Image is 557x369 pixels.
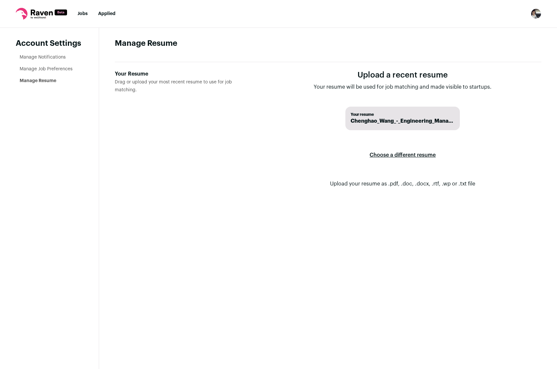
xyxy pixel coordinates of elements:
p: Your resume will be used for job matching and made visible to startups. [314,83,492,91]
a: Manage Job Preferences [20,67,73,71]
header: Account Settings [16,38,83,49]
a: Jobs [78,11,88,16]
div: Your Resume [115,70,253,78]
span: Your resume [351,112,455,117]
button: Open dropdown [531,9,541,19]
p: Upload your resume as .pdf, .doc, .docx, .rtf, .wp or .txt file [330,180,475,188]
h1: Manage Resume [115,38,541,49]
label: Choose a different resume [370,146,436,164]
img: 3864451-medium_jpg [531,9,541,19]
span: Chenghao_Wang_-_Engineering_Manager_2025.pdf [351,117,455,125]
a: Manage Notifications [20,55,66,60]
a: Manage Resume [20,79,56,83]
h1: Upload a recent resume [314,70,492,80]
span: Drag or upload your most recent resume to use for job matching. [115,80,232,92]
a: Applied [98,11,115,16]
